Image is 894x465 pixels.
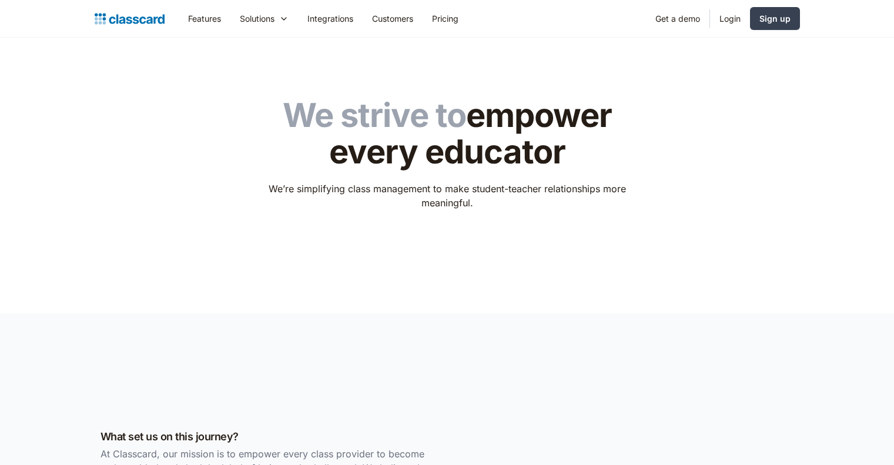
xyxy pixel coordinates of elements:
[363,5,423,32] a: Customers
[423,5,468,32] a: Pricing
[230,5,298,32] div: Solutions
[710,5,750,32] a: Login
[95,11,165,27] a: home
[240,12,274,25] div: Solutions
[283,95,466,135] span: We strive to
[101,429,441,444] h3: What set us on this journey?
[759,12,791,25] div: Sign up
[298,5,363,32] a: Integrations
[750,7,800,30] a: Sign up
[179,5,230,32] a: Features
[646,5,709,32] a: Get a demo
[260,98,634,170] h1: empower every educator
[260,182,634,210] p: We’re simplifying class management to make student-teacher relationships more meaningful.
